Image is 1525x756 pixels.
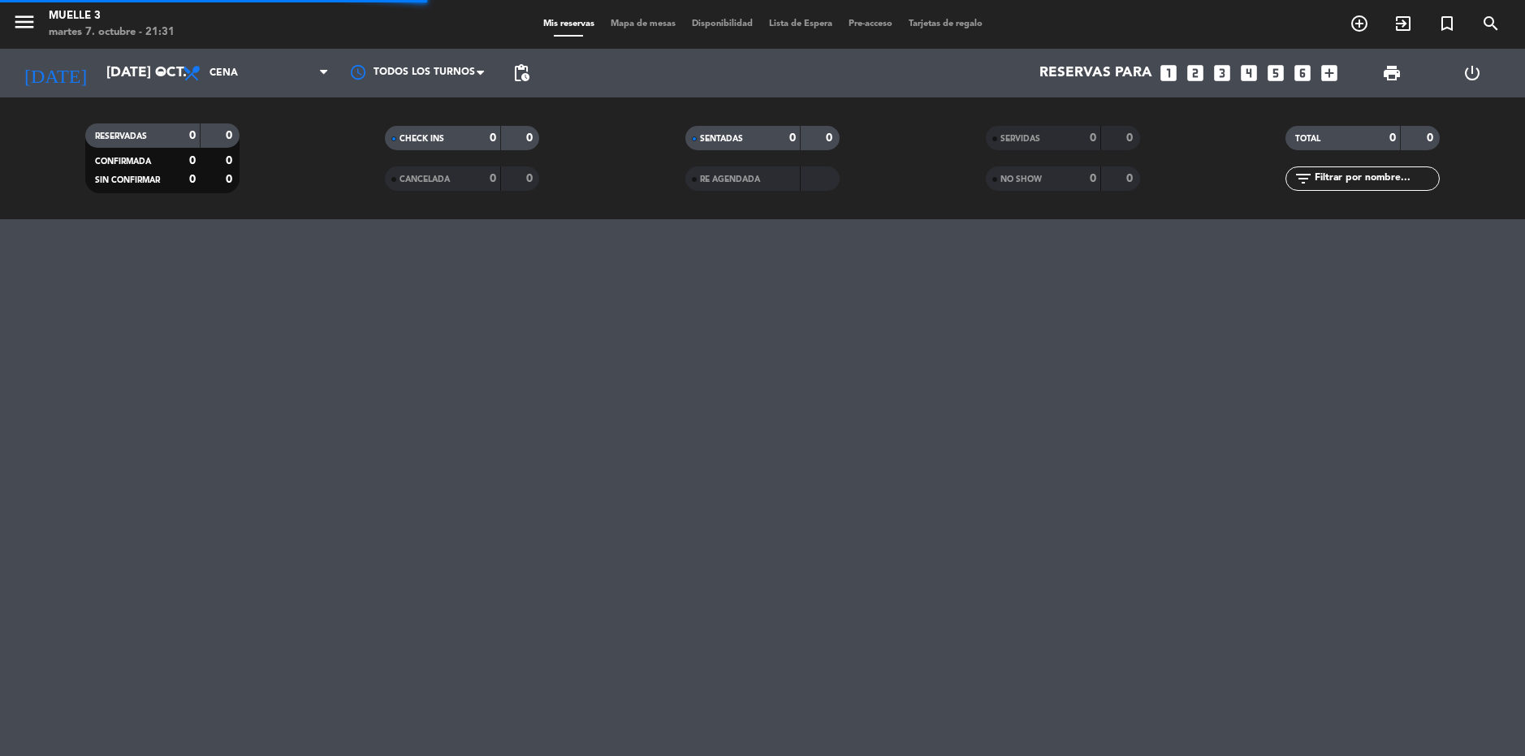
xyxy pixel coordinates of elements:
[12,10,37,40] button: menu
[1462,63,1482,83] i: power_settings_new
[526,132,536,144] strong: 0
[1000,135,1040,143] span: SERVIDAS
[1393,14,1413,33] i: exit_to_app
[226,130,235,141] strong: 0
[1090,173,1096,184] strong: 0
[12,55,98,91] i: [DATE]
[840,19,901,28] span: Pre-acceso
[684,19,761,28] span: Disponibilidad
[789,132,796,144] strong: 0
[1437,14,1457,33] i: turned_in_not
[1238,63,1259,84] i: looks_4
[1292,63,1313,84] i: looks_6
[226,155,235,166] strong: 0
[1294,169,1313,188] i: filter_list
[95,132,147,140] span: RESERVADAS
[1382,63,1402,83] span: print
[1427,132,1436,144] strong: 0
[1090,132,1096,144] strong: 0
[490,132,496,144] strong: 0
[1039,65,1152,81] span: Reservas para
[189,174,196,185] strong: 0
[400,135,444,143] span: CHECK INS
[490,173,496,184] strong: 0
[901,19,991,28] span: Tarjetas de regalo
[210,67,238,79] span: Cena
[1432,49,1514,97] div: LOG OUT
[1126,173,1136,184] strong: 0
[189,130,196,141] strong: 0
[1295,135,1320,143] span: TOTAL
[603,19,684,28] span: Mapa de mesas
[12,10,37,34] i: menu
[1350,14,1369,33] i: add_circle_outline
[700,175,760,184] span: RE AGENDADA
[526,173,536,184] strong: 0
[1481,14,1501,33] i: search
[189,155,196,166] strong: 0
[49,8,175,24] div: Muelle 3
[95,158,151,166] span: CONFIRMADA
[700,135,743,143] span: SENTADAS
[49,24,175,41] div: martes 7. octubre - 21:31
[826,132,836,144] strong: 0
[151,63,171,83] i: arrow_drop_down
[1126,132,1136,144] strong: 0
[400,175,450,184] span: CANCELADA
[95,176,160,184] span: SIN CONFIRMAR
[1389,132,1396,144] strong: 0
[1313,170,1439,188] input: Filtrar por nombre...
[512,63,531,83] span: pending_actions
[1212,63,1233,84] i: looks_3
[1265,63,1286,84] i: looks_5
[535,19,603,28] span: Mis reservas
[1158,63,1179,84] i: looks_one
[1185,63,1206,84] i: looks_two
[226,174,235,185] strong: 0
[761,19,840,28] span: Lista de Espera
[1319,63,1340,84] i: add_box
[1000,175,1042,184] span: NO SHOW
